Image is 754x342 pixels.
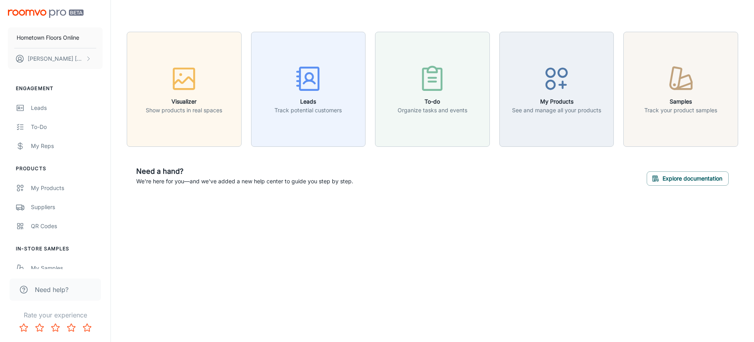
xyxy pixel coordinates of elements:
[31,142,103,150] div: My Reps
[375,32,490,147] button: To-doOrganize tasks and events
[31,104,103,112] div: Leads
[512,97,601,106] h6: My Products
[623,32,738,147] button: SamplesTrack your product samples
[647,174,729,182] a: Explore documentation
[146,97,222,106] h6: Visualizer
[136,166,353,177] h6: Need a hand?
[398,97,467,106] h6: To-do
[127,32,242,147] button: VisualizerShow products in real spaces
[31,222,103,231] div: QR Codes
[647,171,729,186] button: Explore documentation
[17,33,79,42] p: Hometown Floors Online
[31,184,103,192] div: My Products
[31,203,103,211] div: Suppliers
[8,10,84,18] img: Roomvo PRO Beta
[28,54,84,63] p: [PERSON_NAME] [PERSON_NAME]
[274,97,342,106] h6: Leads
[398,106,467,115] p: Organize tasks and events
[8,27,103,48] button: Hometown Floors Online
[136,177,353,186] p: We're here for you—and we've added a new help center to guide you step by step.
[31,123,103,131] div: To-do
[623,85,738,92] a: SamplesTrack your product samples
[499,32,614,147] button: My ProductsSee and manage all your products
[499,85,614,92] a: My ProductsSee and manage all your products
[375,85,490,92] a: To-doOrganize tasks and events
[644,106,717,115] p: Track your product samples
[251,85,366,92] a: LeadsTrack potential customers
[512,106,601,115] p: See and manage all your products
[8,48,103,69] button: [PERSON_NAME] [PERSON_NAME]
[644,97,717,106] h6: Samples
[274,106,342,115] p: Track potential customers
[251,32,366,147] button: LeadsTrack potential customers
[146,106,222,115] p: Show products in real spaces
